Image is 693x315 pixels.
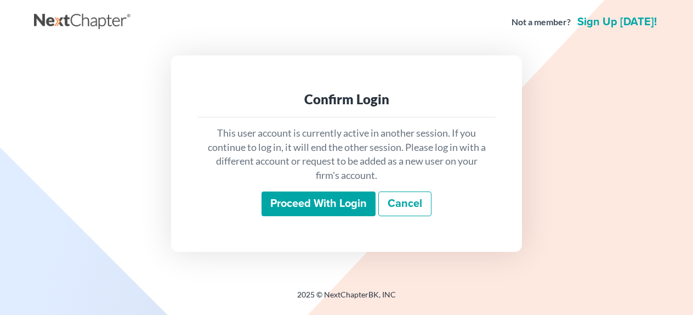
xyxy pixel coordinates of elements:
a: Cancel [378,192,431,217]
div: 2025 © NextChapterBK, INC [34,289,659,309]
a: Sign up [DATE]! [575,16,659,27]
input: Proceed with login [262,192,376,217]
strong: Not a member? [512,16,571,29]
p: This user account is currently active in another session. If you continue to log in, it will end ... [206,126,487,183]
div: Confirm Login [206,91,487,108]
